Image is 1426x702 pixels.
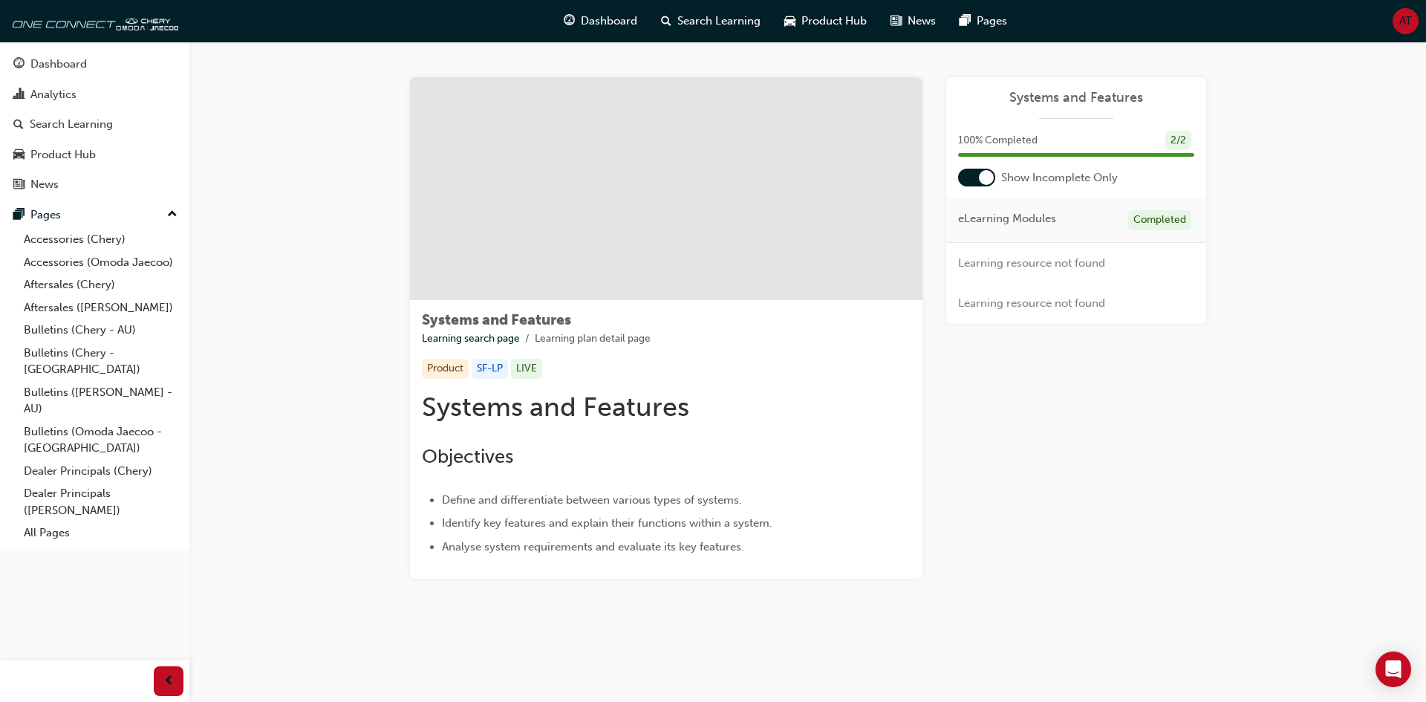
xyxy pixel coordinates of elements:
span: Product Hub [801,13,867,30]
span: pages-icon [13,209,25,222]
span: guage-icon [564,12,575,30]
span: car-icon [784,12,795,30]
a: Dealer Principals ([PERSON_NAME]) [18,482,183,521]
a: Accessories (Chery) [18,228,183,251]
a: guage-iconDashboard [552,6,649,36]
a: Dashboard [6,51,183,78]
a: Bulletins (Chery - AU) [18,319,183,342]
a: Aftersales ([PERSON_NAME]) [18,296,183,319]
div: Search Learning [30,116,113,133]
a: Dealer Principals (Chery) [18,460,183,483]
span: up-icon [167,205,178,224]
div: Dashboard [30,56,87,73]
span: Dashboard [581,13,637,30]
li: Learning plan detail page [535,331,651,348]
a: search-iconSearch Learning [649,6,772,36]
span: News [908,13,936,30]
a: Bulletins (Chery - [GEOGRAPHIC_DATA]) [18,342,183,381]
div: Open Intercom Messenger [1375,651,1411,687]
a: Bulletins (Omoda Jaecoo - [GEOGRAPHIC_DATA]) [18,420,183,460]
div: SF-LP [472,359,508,379]
span: search-icon [661,12,671,30]
a: All Pages [18,521,183,545]
img: oneconnect [7,6,178,36]
span: AT [1399,13,1412,30]
div: News [30,176,59,193]
span: news-icon [13,178,25,192]
span: news-icon [891,12,902,30]
a: news-iconNews [879,6,948,36]
span: search-icon [13,118,24,131]
span: prev-icon [163,672,175,691]
span: pages-icon [960,12,971,30]
a: News [6,171,183,198]
div: Product [422,359,469,379]
a: Search Learning [6,111,183,138]
a: Product Hub [6,141,183,169]
a: pages-iconPages [948,6,1019,36]
button: AT [1393,8,1419,34]
span: Analyse system requirements and evaluate its key features. [442,540,744,553]
div: Completed [1128,210,1191,230]
button: Pages [6,201,183,229]
a: Accessories (Omoda Jaecoo) [18,251,183,274]
span: Objectives [422,445,513,468]
span: Systems and Features [422,311,571,328]
span: Pages [977,13,1007,30]
span: 100 % Completed [958,132,1038,149]
a: Analytics [6,81,183,108]
span: Identify key features and explain their functions within a system. [442,516,772,530]
span: Search Learning [677,13,761,30]
span: Systems and Features [422,391,689,423]
span: car-icon [13,149,25,162]
div: Pages [30,207,61,224]
a: Systems and Features [958,89,1194,106]
span: guage-icon [13,58,25,71]
span: Learning resource not found [958,256,1105,270]
span: chart-icon [13,88,25,102]
div: 2 / 2 [1165,131,1191,151]
span: Define and differentiate between various types of systems. [442,493,742,507]
span: Learning resource not found [958,296,1105,310]
button: DashboardAnalyticsSearch LearningProduct HubNews [6,48,183,201]
div: Analytics [30,86,76,103]
span: eLearning Modules [958,210,1056,227]
a: car-iconProduct Hub [772,6,879,36]
div: Product Hub [30,146,96,163]
div: LIVE [511,359,542,379]
a: Aftersales (Chery) [18,273,183,296]
a: Bulletins ([PERSON_NAME] - AU) [18,381,183,420]
a: Learning search page [422,332,520,345]
span: Show Incomplete Only [1001,169,1118,186]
